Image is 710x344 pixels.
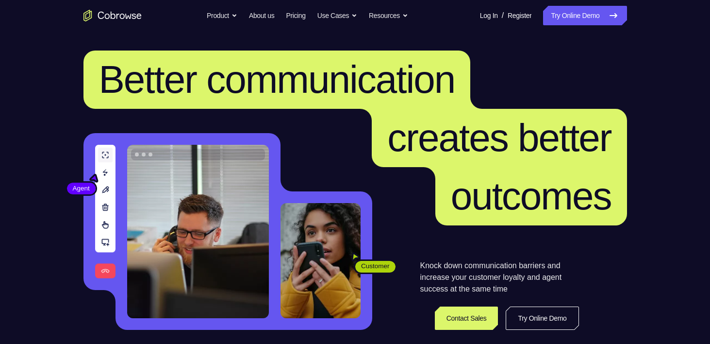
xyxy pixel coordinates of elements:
span: creates better [387,116,611,159]
a: Register [508,6,531,25]
span: / [502,10,504,21]
a: Log In [480,6,498,25]
a: Pricing [286,6,305,25]
a: Go to the home page [83,10,142,21]
button: Use Cases [317,6,357,25]
img: A customer holding their phone [281,203,361,318]
a: Try Online Demo [543,6,627,25]
a: Try Online Demo [506,307,578,330]
a: Contact Sales [435,307,498,330]
p: Knock down communication barriers and increase your customer loyalty and agent success at the sam... [420,260,579,295]
span: Better communication [99,58,455,101]
img: A customer support agent talking on the phone [127,145,269,318]
a: About us [249,6,274,25]
span: outcomes [451,174,611,218]
button: Resources [369,6,408,25]
button: Product [207,6,237,25]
